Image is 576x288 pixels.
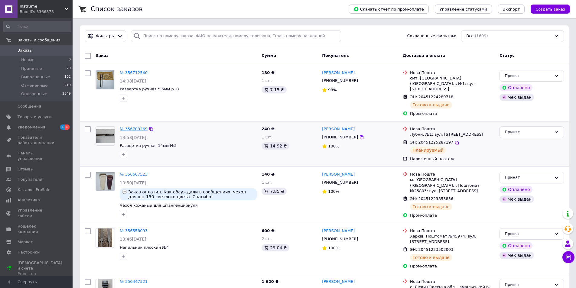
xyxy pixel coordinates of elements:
[407,33,456,39] span: Сохраненные фильтры:
[531,5,570,14] button: Создать заказ
[262,142,289,150] div: 14.92 ₴
[96,70,115,89] a: Фото товару
[410,156,495,162] div: Наложенный платеж
[96,53,109,58] span: Заказ
[328,189,339,194] span: 100%
[500,196,534,203] div: Чек выдан
[410,172,495,177] div: Нова Пошта
[120,180,146,185] span: 10:50[DATE]
[505,129,552,135] div: Принят
[321,77,359,85] div: [PHONE_NUMBER]
[91,5,143,13] h1: Список заказов
[262,172,275,176] span: 140 ₴
[60,125,65,130] span: 1
[466,33,473,39] span: Все
[262,228,275,233] span: 600 ₴
[505,73,552,79] div: Принят
[96,129,115,143] img: Фото товару
[500,252,534,259] div: Чек выдан
[410,132,495,137] div: Лубни, №1: вул. [STREET_ADDRESS]
[18,197,40,203] span: Аналитика
[18,104,41,109] span: Сообщения
[410,247,453,252] span: ЭН: 20451223503003
[18,114,52,120] span: Товары и услуги
[410,254,452,261] div: Готово к выдаче
[435,5,492,14] button: Управление статусами
[21,57,34,63] span: Новые
[65,125,70,130] span: 1
[120,70,148,75] a: № 356712540
[525,7,570,11] a: Создать заказ
[120,203,198,208] span: Чехол кожаный для штангенциркуля
[500,84,532,91] div: Оплачено
[20,4,65,9] span: Instrume
[120,143,177,148] span: Развертка ручная 14мм №3
[18,37,60,43] span: Заказы и сообщения
[96,228,115,248] a: Фото товару
[120,237,146,241] span: 13:46[DATE]
[410,70,495,76] div: Нова Пошта
[69,57,71,63] span: 0
[322,70,355,76] a: [PERSON_NAME]
[535,7,565,11] span: Создать заказ
[328,144,339,148] span: 100%
[505,282,552,288] div: Принят
[410,228,495,234] div: Нова Пошта
[120,87,179,91] a: Развертка ручная 5.5мм р18
[410,147,446,154] div: Планируемый
[500,94,534,101] div: Чек выдан
[322,126,355,132] a: [PERSON_NAME]
[503,7,520,11] span: Экспорт
[21,66,42,71] span: Принятые
[64,74,71,80] span: 102
[410,213,495,218] div: Пром-оплата
[96,126,115,146] a: Фото товару
[64,83,71,88] span: 219
[62,91,71,97] span: 1349
[322,172,355,177] a: [PERSON_NAME]
[410,126,495,132] div: Нова Пошта
[262,78,272,83] span: 1 шт.
[96,70,114,89] img: Фото товару
[262,180,272,185] span: 1 шт.
[262,279,278,284] span: 1 620 ₴
[120,172,148,176] a: № 356667523
[21,83,47,88] span: Отмененные
[18,125,45,130] span: Уведомления
[96,33,115,39] span: Фильтры
[321,133,359,141] div: [PHONE_NUMBER]
[410,95,453,99] span: ЭН: 20451224289718
[262,86,286,93] div: 7.15 ₴
[328,246,339,250] span: 100%
[96,172,115,191] a: Фото товару
[120,79,146,83] span: 14:08[DATE]
[18,48,32,53] span: Заказы
[18,271,62,277] div: Prom топ
[98,228,112,247] img: Фото товару
[321,179,359,186] div: [PHONE_NUMBER]
[18,177,42,182] span: Покупатели
[475,34,488,38] span: (1699)
[120,279,148,284] a: № 356447321
[128,189,254,199] span: Заказ оплатил. Как обсуждали в сообщениях, чехол для шц-150 светлого цвета. Спасибо!
[18,208,56,218] span: Управление сайтом
[18,167,34,172] span: Отзывы
[410,196,453,201] span: ЭН: 20451223853856
[410,203,452,210] div: Готово к выдаче
[262,244,289,251] div: 29.04 ₴
[21,91,47,97] span: Оплаченные
[440,7,487,11] span: Управление статусами
[262,236,272,241] span: 2 шт.
[20,9,73,15] div: Ваш ID: 3366873
[120,245,169,250] span: Напильник плоский №4
[410,264,495,269] div: Пром-оплата
[18,250,40,255] span: Настройки
[18,224,56,235] span: Кошелек компании
[410,101,452,108] div: Готово к выдаче
[262,188,286,195] div: 7.85 ₴
[322,279,355,285] a: [PERSON_NAME]
[262,53,276,58] span: Сумма
[498,5,525,14] button: Экспорт
[131,30,341,42] input: Поиск по номеру заказа, ФИО покупателя, номеру телефона, Email, номеру накладной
